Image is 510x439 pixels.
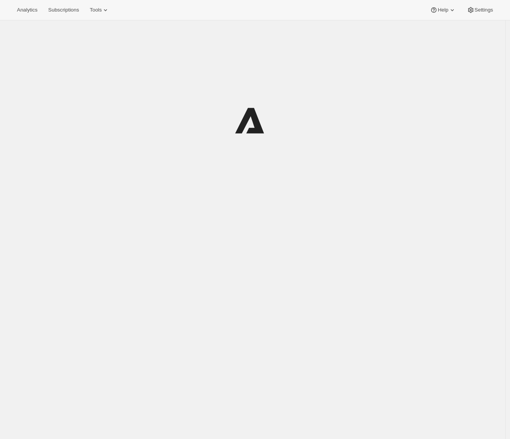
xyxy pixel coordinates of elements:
[17,7,37,13] span: Analytics
[425,5,460,15] button: Help
[462,5,498,15] button: Settings
[12,5,42,15] button: Analytics
[43,5,84,15] button: Subscriptions
[48,7,79,13] span: Subscriptions
[438,7,448,13] span: Help
[90,7,102,13] span: Tools
[85,5,114,15] button: Tools
[475,7,493,13] span: Settings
